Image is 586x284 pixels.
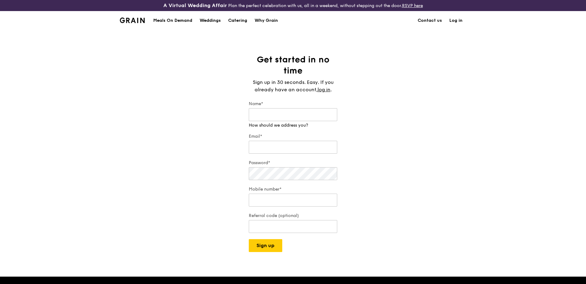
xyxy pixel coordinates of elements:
[330,87,332,93] span: .
[153,11,192,30] div: Meals On Demand
[249,133,337,140] label: Email*
[116,2,470,9] div: Plan the perfect celebration with us, all in a weekend, without stepping out the door.
[402,3,423,8] a: RSVP here
[120,11,145,29] a: GrainGrain
[249,54,337,76] h1: Get started in no time
[196,11,225,30] a: Weddings
[249,239,282,252] button: Sign up
[414,11,446,30] a: Contact us
[200,11,221,30] div: Weddings
[249,122,337,128] div: How should we address you?
[225,11,251,30] a: Catering
[228,11,247,30] div: Catering
[255,11,278,30] div: Why Grain
[318,86,330,93] a: log in
[249,186,337,192] label: Mobile number*
[249,160,337,166] label: Password*
[163,2,227,9] h3: A Virtual Wedding Affair
[249,101,337,107] label: Name*
[446,11,466,30] a: Log in
[253,79,334,93] span: Sign up in 30 seconds. Easy. If you already have an account,
[120,18,145,23] img: Grain
[251,11,282,30] a: Why Grain
[249,213,337,219] label: Referral code (optional)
